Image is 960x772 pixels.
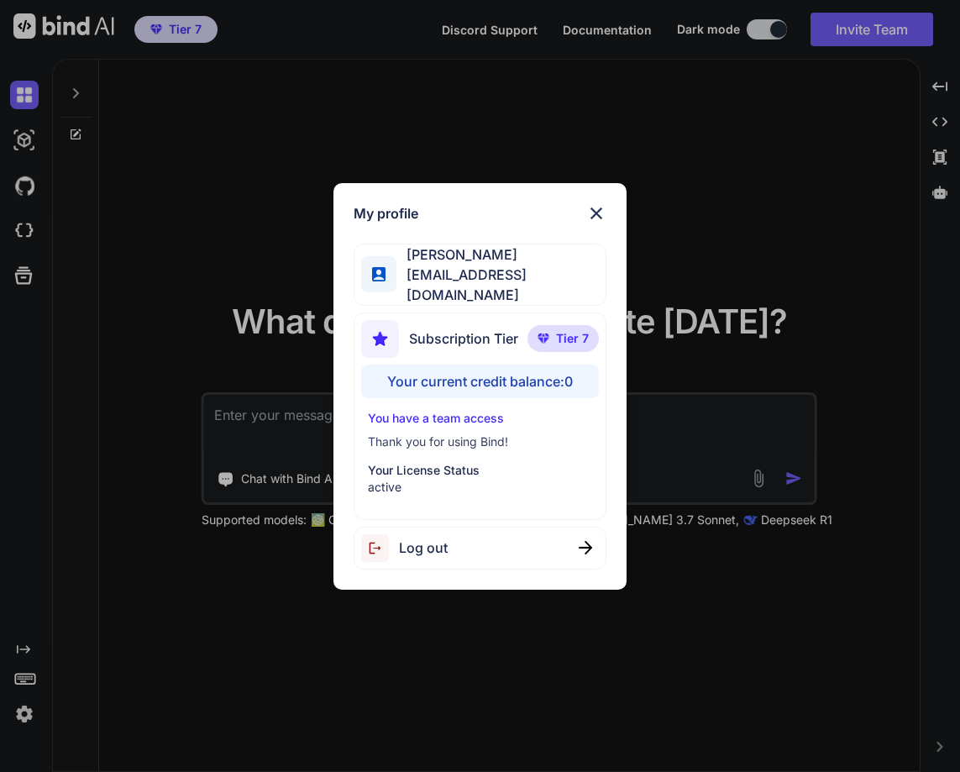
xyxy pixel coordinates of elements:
[361,534,399,562] img: logout
[361,320,399,358] img: subscription
[579,541,592,554] img: close
[368,410,592,427] p: You have a team access
[354,203,418,223] h1: My profile
[396,265,606,305] span: [EMAIL_ADDRESS][DOMAIN_NAME]
[396,244,606,265] span: [PERSON_NAME]
[586,203,606,223] img: close
[361,365,599,398] div: Your current credit balance: 0
[372,267,386,281] img: profile
[538,333,549,344] img: premium
[409,328,518,349] span: Subscription Tier
[399,538,448,558] span: Log out
[368,462,592,479] p: Your License Status
[556,330,589,347] span: Tier 7
[368,433,592,450] p: Thank you for using Bind!
[368,479,592,496] p: active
